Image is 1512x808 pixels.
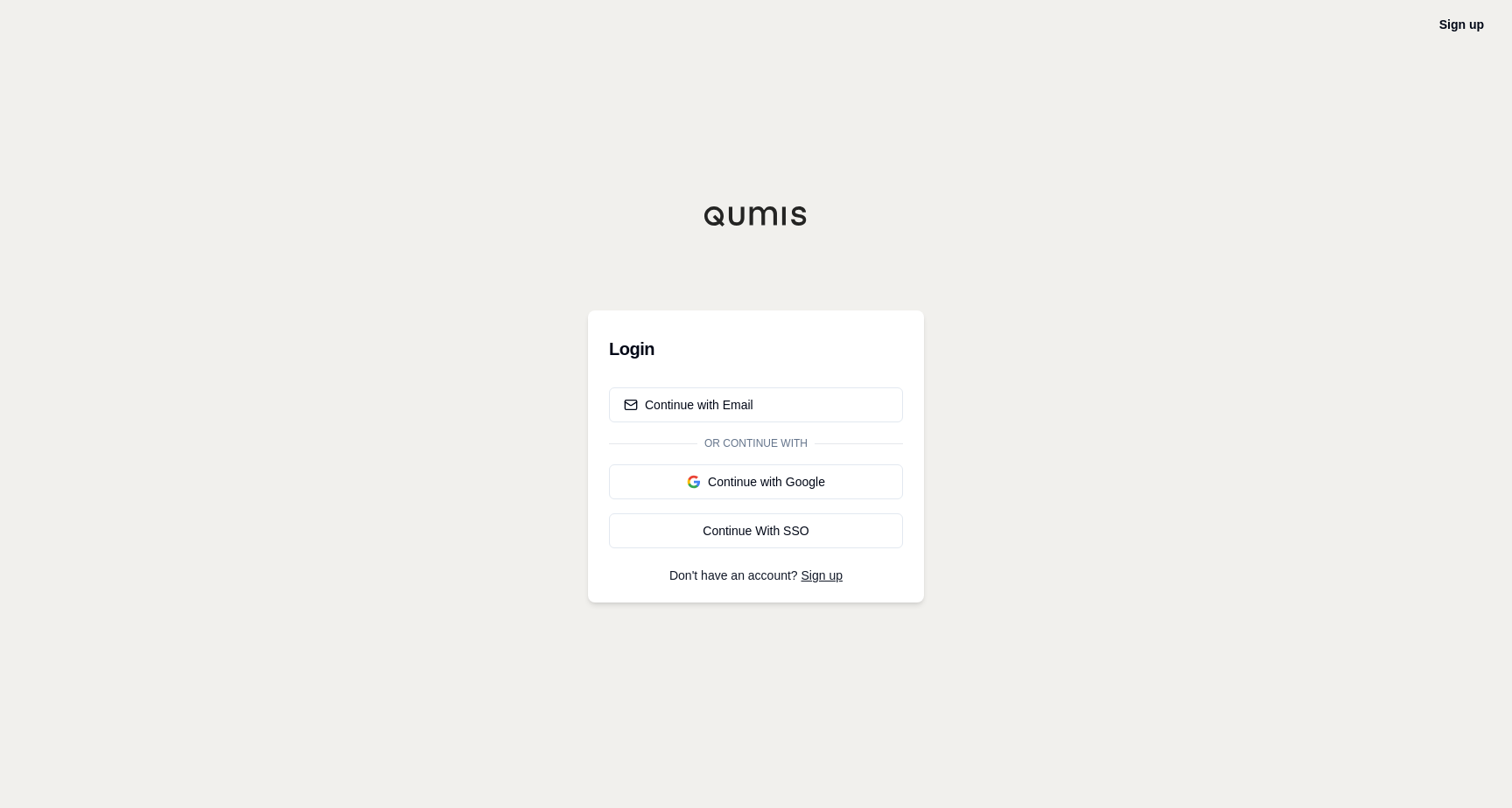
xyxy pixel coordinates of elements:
a: Sign up [801,568,843,582]
h3: Login [609,331,903,366]
p: Don't have an account? [609,569,903,582]
img: Qumis [703,205,808,226]
div: Continue with Email [624,396,753,414]
button: Continue with Google [609,464,903,499]
span: Or continue with [697,436,815,450]
button: Continue with Email [609,387,903,422]
div: Continue with Google [624,473,888,491]
a: Sign up [1439,17,1484,31]
div: Continue With SSO [624,522,888,540]
a: Continue With SSO [609,513,903,548]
